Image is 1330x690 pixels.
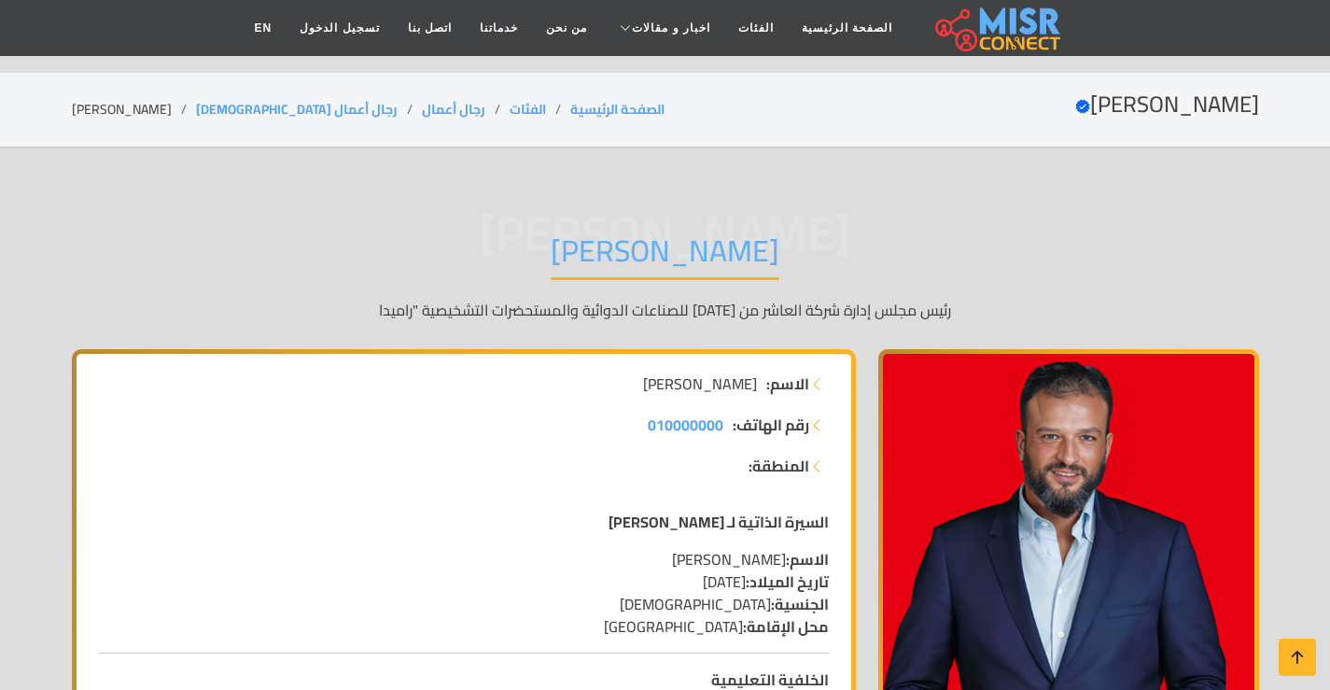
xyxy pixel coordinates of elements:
[648,411,723,439] span: 010000000
[394,10,466,46] a: اتصل بنا
[609,508,829,536] strong: السيرة الذاتية لـ [PERSON_NAME]
[1075,92,1259,119] h2: [PERSON_NAME]
[570,97,665,121] a: الصفحة الرئيسية
[551,232,779,280] h1: [PERSON_NAME]
[99,548,829,638] p: [PERSON_NAME] [DATE] [DEMOGRAPHIC_DATA] [GEOGRAPHIC_DATA]
[788,10,906,46] a: الصفحة الرئيسية
[422,97,485,121] a: رجال أعمال
[1075,99,1090,114] svg: Verified account
[632,20,710,36] span: اخبار و مقالات
[601,10,724,46] a: اخبار و مقالات
[786,545,829,573] strong: الاسم:
[749,455,809,477] strong: المنطقة:
[72,100,196,120] li: [PERSON_NAME]
[935,5,1060,51] img: main.misr_connect
[766,373,809,395] strong: الاسم:
[746,568,829,596] strong: تاريخ الميلاد:
[510,97,546,121] a: الفئات
[72,299,1259,321] p: رئيس مجلس إدارة شركة العاشر من [DATE] للصناعات الدوائية والمستحضرات التشخيصية "راميدا
[532,10,601,46] a: من نحن
[724,10,788,46] a: الفئات
[648,414,723,436] a: 010000000
[771,590,829,618] strong: الجنسية:
[466,10,532,46] a: خدماتنا
[643,373,757,395] span: [PERSON_NAME]
[743,613,829,641] strong: محل الإقامة:
[733,414,809,436] strong: رقم الهاتف:
[196,97,398,121] a: رجال أعمال [DEMOGRAPHIC_DATA]
[286,10,393,46] a: تسجيل الدخول
[241,10,287,46] a: EN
